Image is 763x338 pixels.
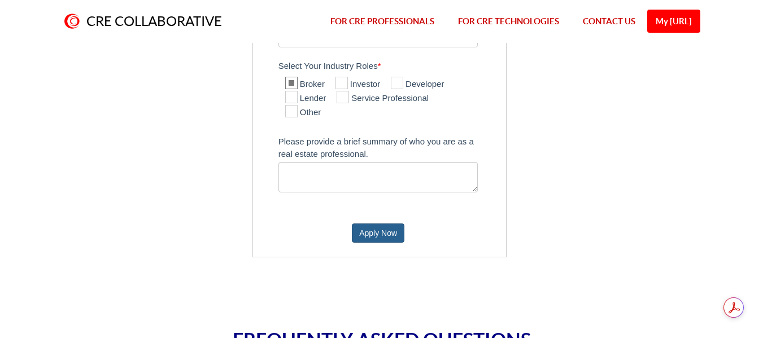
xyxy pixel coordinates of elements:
label: Developer [391,78,444,91]
button: Apply Now [352,223,404,243]
label: Select Your Industry Roles [278,56,500,74]
label: Investor [335,78,380,91]
label: Service Professional [337,92,429,106]
label: Other [285,106,321,120]
label: Please provide a brief summary of who you are as a real estate professional. [278,131,500,162]
a: My [URL] [647,10,700,33]
label: Broker [285,78,325,91]
label: Lender [285,92,326,106]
